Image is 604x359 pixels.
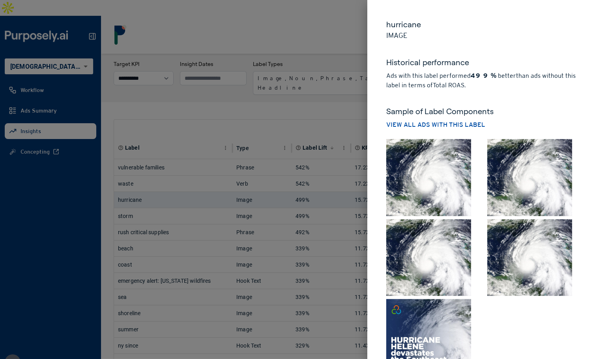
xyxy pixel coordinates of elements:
[487,219,572,296] img: img39d6e3d50ab7132b81283af6b4171899
[471,72,496,79] strong: 499%
[386,106,585,117] h5: Sample of Label Components
[386,57,585,71] h5: Historical performance
[386,71,585,90] p: Ads with this label performed better than ads without this label in terms of Total ROAS .
[386,219,471,296] img: img39d6e3d50ab7132b81283af6b4171899
[386,120,485,130] button: View all ads with this label
[386,30,585,41] p: Image
[386,19,585,30] h5: hurricane
[487,139,572,216] img: img39d6e3d50ab7132b81283af6b4171899
[386,139,471,216] img: img39d6e3d50ab7132b81283af6b4171899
